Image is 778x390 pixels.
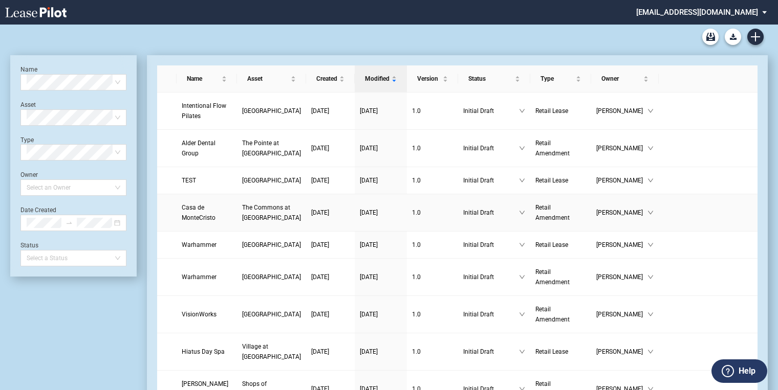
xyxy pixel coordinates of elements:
[311,272,350,282] a: [DATE]
[412,208,452,218] a: 1.0
[20,136,34,144] label: Type
[177,65,237,93] th: Name
[182,309,232,319] a: VisionWorks
[722,29,744,45] md-menu: Download Blank Form List
[182,177,196,184] span: TEST
[519,210,525,216] span: down
[242,241,301,248] span: Silver Lake Village
[463,240,519,250] span: Initial Draft
[182,240,232,250] a: Warhammer
[66,219,73,226] span: swap-right
[360,143,402,153] a: [DATE]
[20,171,38,178] label: Owner
[360,107,378,114] span: [DATE]
[242,138,301,158] a: The Pointe at [GEOGRAPHIC_DATA]
[519,242,525,248] span: down
[535,138,586,158] a: Retail Amendment
[242,273,301,281] span: Silver Lake Village
[311,348,329,355] span: [DATE]
[182,273,217,281] span: Warhammer
[519,349,525,355] span: down
[360,272,402,282] a: [DATE]
[458,65,530,93] th: Status
[311,143,350,153] a: [DATE]
[519,108,525,114] span: down
[412,209,421,216] span: 1 . 0
[66,219,73,226] span: to
[306,65,355,93] th: Created
[412,347,452,357] a: 1.0
[360,240,402,250] a: [DATE]
[725,29,741,45] button: Download Blank Form
[182,102,226,120] span: Intentional Flow Pilates
[242,202,301,223] a: The Commons at [GEOGRAPHIC_DATA]
[596,272,647,282] span: [PERSON_NAME]
[412,348,421,355] span: 1 . 0
[242,204,301,221] span: The Commons at Town Center
[647,108,654,114] span: down
[535,106,586,116] a: Retail Lease
[535,304,586,325] a: Retail Amendment
[463,309,519,319] span: Initial Draft
[182,204,215,221] span: Casa de MonteCristo
[530,65,591,93] th: Type
[702,29,719,45] a: Archive
[20,207,56,214] label: Date Created
[311,273,329,281] span: [DATE]
[247,74,289,84] span: Asset
[242,175,301,186] a: [GEOGRAPHIC_DATA]
[535,267,586,287] a: Retail Amendment
[535,175,586,186] a: Retail Lease
[412,273,421,281] span: 1 . 0
[20,66,37,73] label: Name
[519,177,525,183] span: down
[242,107,301,114] span: North Mayfair Commons
[463,272,519,282] span: Initial Draft
[647,274,654,280] span: down
[596,347,647,357] span: [PERSON_NAME]
[711,359,767,383] button: Help
[360,175,402,186] a: [DATE]
[535,241,568,248] span: Retail Lease
[311,240,350,250] a: [DATE]
[242,309,301,319] a: [GEOGRAPHIC_DATA]
[535,204,570,221] span: Retail Amendment
[535,240,586,250] a: Retail Lease
[647,242,654,248] span: down
[519,145,525,151] span: down
[311,209,329,216] span: [DATE]
[647,145,654,151] span: down
[242,343,301,360] span: Village at Stone Oak
[360,311,378,318] span: [DATE]
[412,107,421,114] span: 1 . 0
[182,241,217,248] span: Warhammer
[360,309,402,319] a: [DATE]
[463,106,519,116] span: Initial Draft
[311,175,350,186] a: [DATE]
[311,311,329,318] span: [DATE]
[519,311,525,317] span: down
[647,311,654,317] span: down
[360,145,378,152] span: [DATE]
[535,268,570,286] span: Retail Amendment
[647,349,654,355] span: down
[739,364,755,378] label: Help
[596,208,647,218] span: [PERSON_NAME]
[360,273,378,281] span: [DATE]
[412,143,452,153] a: 1.0
[541,74,574,84] span: Type
[468,74,513,84] span: Status
[311,241,329,248] span: [DATE]
[463,143,519,153] span: Initial Draft
[412,240,452,250] a: 1.0
[360,209,378,216] span: [DATE]
[360,347,402,357] a: [DATE]
[182,347,232,357] a: Hiatus Day Spa
[365,74,390,84] span: Modified
[311,177,329,184] span: [DATE]
[20,242,38,249] label: Status
[311,309,350,319] a: [DATE]
[242,140,301,157] span: The Pointe at Bridgeport
[535,347,586,357] a: Retail Lease
[535,202,586,223] a: Retail Amendment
